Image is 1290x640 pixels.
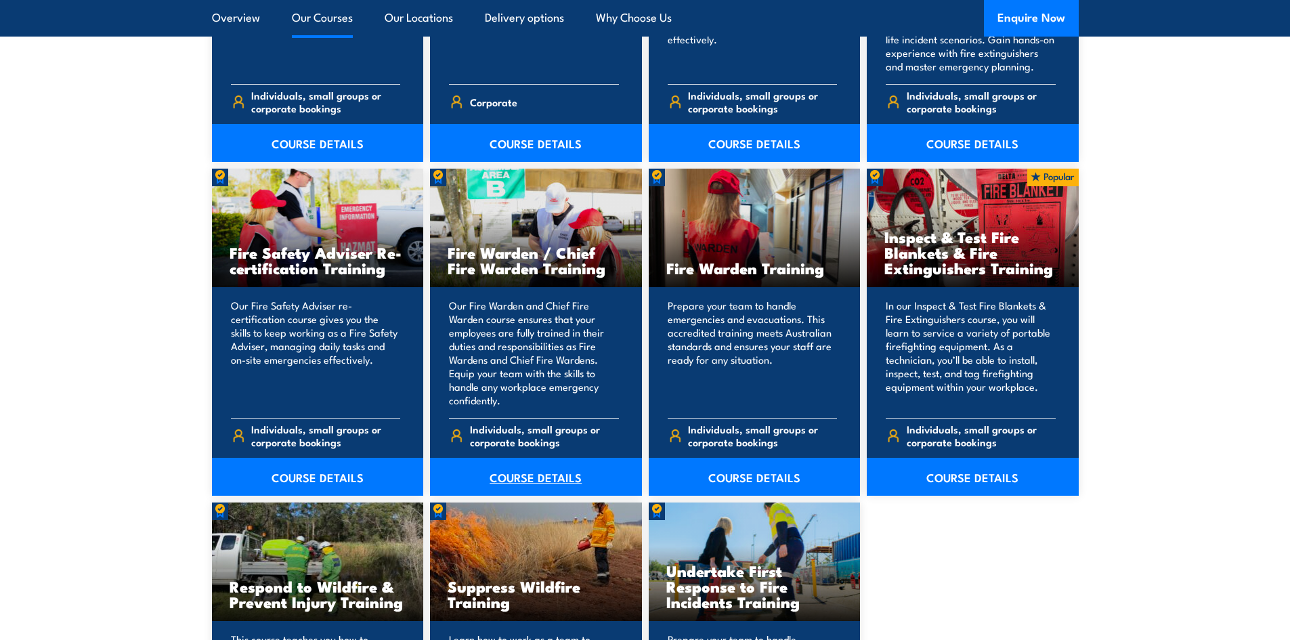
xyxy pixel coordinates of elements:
a: COURSE DETAILS [649,124,861,162]
h3: Undertake First Response to Fire Incidents Training [666,563,843,610]
span: Individuals, small groups or corporate bookings [907,423,1056,448]
span: Corporate [470,91,517,112]
h3: Suppress Wildfire Training [448,578,624,610]
span: Individuals, small groups or corporate bookings [470,423,619,448]
p: Our Fire Safety Adviser re-certification course gives you the skills to keep working as a Fire Sa... [231,299,401,407]
h3: Fire Safety Adviser Re-certification Training [230,244,406,276]
a: COURSE DETAILS [212,124,424,162]
h3: Fire Warden / Chief Fire Warden Training [448,244,624,276]
a: COURSE DETAILS [430,124,642,162]
a: COURSE DETAILS [867,124,1079,162]
span: Individuals, small groups or corporate bookings [251,423,400,448]
span: Individuals, small groups or corporate bookings [251,89,400,114]
p: In our Inspect & Test Fire Blankets & Fire Extinguishers course, you will learn to service a vari... [886,299,1056,407]
a: COURSE DETAILS [430,458,642,496]
p: Prepare your team to handle emergencies and evacuations. This accredited training meets Australia... [668,299,838,407]
a: COURSE DETAILS [212,458,424,496]
span: Individuals, small groups or corporate bookings [688,89,837,114]
h3: Respond to Wildfire & Prevent Injury Training [230,578,406,610]
h3: Inspect & Test Fire Blankets & Fire Extinguishers Training [884,229,1061,276]
span: Individuals, small groups or corporate bookings [907,89,1056,114]
span: Individuals, small groups or corporate bookings [688,423,837,448]
h3: Fire Warden Training [666,260,843,276]
a: COURSE DETAILS [867,458,1079,496]
a: COURSE DETAILS [649,458,861,496]
p: Our Fire Warden and Chief Fire Warden course ensures that your employees are fully trained in the... [449,299,619,407]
